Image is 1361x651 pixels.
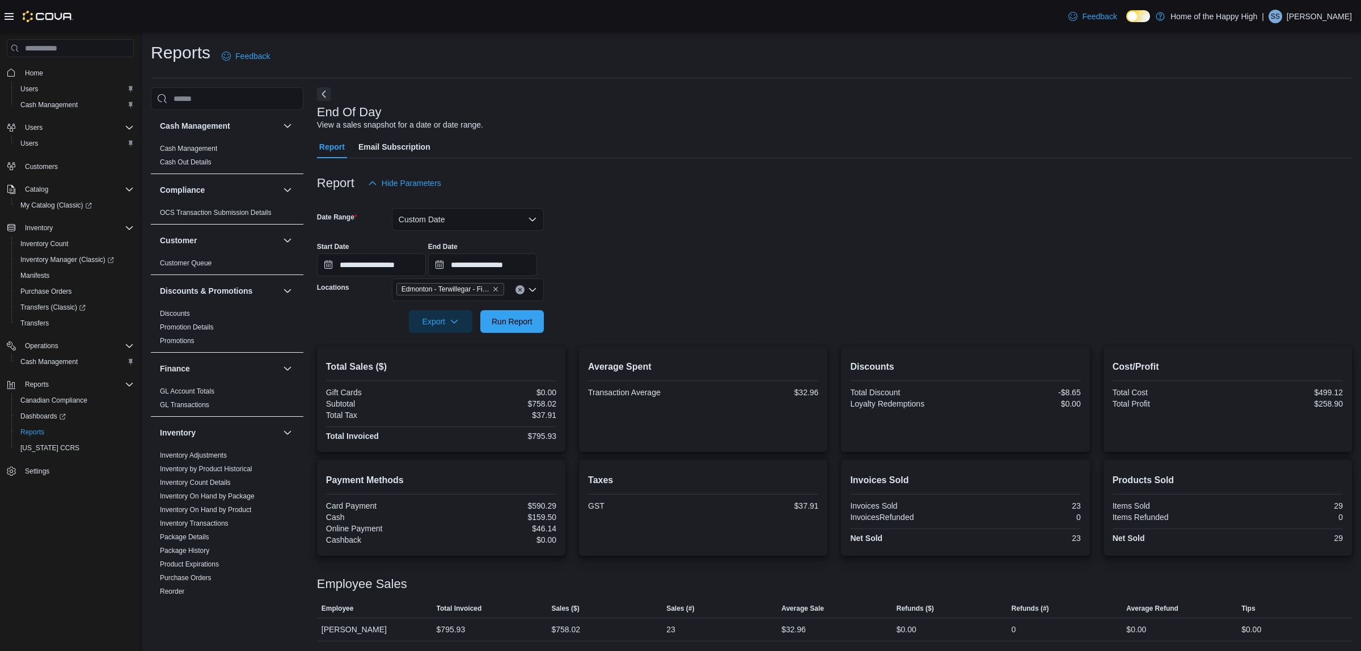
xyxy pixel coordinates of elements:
span: Inventory On Hand by Package [160,492,255,501]
span: Transfers [20,319,49,328]
span: Employee [322,604,354,613]
span: [US_STATE] CCRS [20,443,79,453]
input: Press the down key to open a popover containing a calendar. [317,253,426,276]
h3: Customer [160,235,197,246]
button: Finance [160,363,278,374]
button: Run Report [480,310,544,333]
a: Users [16,82,43,96]
div: 23 [968,534,1081,543]
a: GL Account Totals [160,387,214,395]
span: Discounts [160,309,190,318]
button: Discounts & Promotions [281,284,294,298]
span: Average Refund [1126,604,1178,613]
label: Locations [317,283,349,292]
span: Inventory by Product Historical [160,464,252,474]
nav: Complex example [7,60,134,509]
h2: Average Spent [588,360,818,374]
span: Transfers [16,316,134,330]
button: Users [2,120,138,136]
div: 0 [1012,623,1016,636]
span: Sales (#) [666,604,694,613]
div: Total Discount [850,388,963,397]
button: Reports [20,378,53,391]
button: Inventory [2,220,138,236]
a: Inventory On Hand by Product [160,506,251,514]
div: Invoices Sold [850,501,963,510]
a: Feedback [217,45,274,67]
button: Inventory [20,221,57,235]
button: Users [11,81,138,97]
div: InvoicesRefunded [850,513,963,522]
div: Loyalty Redemptions [850,399,963,408]
div: $499.12 [1230,388,1343,397]
h2: Discounts [850,360,1080,374]
button: Customers [2,158,138,175]
span: Purchase Orders [16,285,134,298]
a: Package Details [160,533,209,541]
span: Inventory Count [20,239,69,248]
label: Start Date [317,242,349,251]
span: Washington CCRS [16,441,134,455]
span: Customer Queue [160,259,212,268]
h2: Products Sold [1113,474,1343,487]
a: Product Expirations [160,560,219,568]
div: $0.00 [443,388,556,397]
button: Inventory [160,427,278,438]
span: Inventory Manager (Classic) [16,253,134,267]
button: Reports [11,424,138,440]
span: GL Transactions [160,400,209,409]
h2: Total Sales ($) [326,360,556,374]
button: Finance [281,362,294,375]
div: Total Profit [1113,399,1225,408]
div: Total Cost [1113,388,1225,397]
span: Customers [20,159,134,174]
span: Report [319,136,345,158]
a: Transfers [16,316,53,330]
p: Home of the Happy High [1170,10,1257,23]
a: Inventory Manager (Classic) [16,253,119,267]
a: Home [20,66,48,80]
span: Inventory [25,223,53,232]
button: Operations [2,338,138,354]
div: $258.90 [1230,399,1343,408]
button: Inventory Count [11,236,138,252]
img: Cova [23,11,73,22]
div: Cash [326,513,439,522]
span: Reports [25,380,49,389]
span: Inventory [20,221,134,235]
span: Operations [20,339,134,353]
span: Sales ($) [551,604,579,613]
button: Compliance [160,184,278,196]
a: Reports [16,425,49,439]
button: Transfers [11,315,138,331]
button: Operations [20,339,63,353]
h3: End Of Day [317,105,382,119]
a: OCS Transaction Submission Details [160,209,272,217]
span: Hide Parameters [382,177,441,189]
button: Next [317,87,331,101]
div: $0.00 [897,623,916,636]
span: Reorder [160,587,184,596]
button: Hide Parameters [364,172,446,195]
a: Package History [160,547,209,555]
span: Inventory Adjustments [160,451,227,460]
a: Inventory Adjustments [160,451,227,459]
a: Cash Management [16,98,82,112]
button: Purchase Orders [11,284,138,299]
a: Purchase Orders [16,285,77,298]
h2: Cost/Profit [1113,360,1343,374]
span: Catalog [25,185,48,194]
span: My Catalog (Classic) [20,201,92,210]
button: Canadian Compliance [11,392,138,408]
a: Canadian Compliance [16,394,92,407]
span: Export [416,310,466,333]
span: Catalog [20,183,134,196]
span: Inventory Transactions [160,519,229,528]
label: Date Range [317,213,357,222]
a: Transfers (Classic) [16,301,90,314]
a: Cash Management [160,145,217,153]
div: 23 [666,623,675,636]
strong: Total Invoiced [326,432,379,441]
label: End Date [428,242,458,251]
span: Users [25,123,43,132]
